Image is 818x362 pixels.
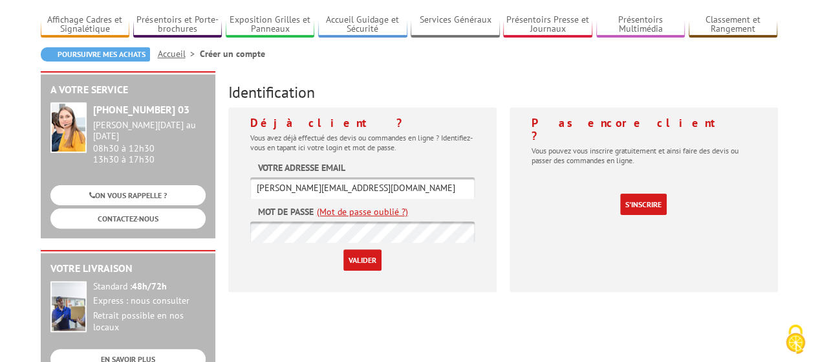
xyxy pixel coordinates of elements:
[411,14,500,36] a: Services Généraux
[50,102,87,153] img: widget-service.jpg
[689,14,778,36] a: Classement et Rangement
[41,14,130,36] a: Affichage Cadres et Signalétique
[133,14,222,36] a: Présentoirs et Porte-brochures
[41,47,150,62] a: Poursuivre mes achats
[532,146,756,165] p: Vous pouvez vous inscrire gratuitement et ainsi faire des devis ou passer des commandes en ligne.
[158,48,200,60] a: Accueil
[620,194,667,215] a: S'inscrire
[93,310,206,334] div: Retrait possible en nos locaux
[50,281,87,332] img: widget-livraison.jpg
[258,205,314,218] label: Mot de passe
[93,295,206,307] div: Express : nous consulter
[200,47,265,60] li: Créer un compte
[226,14,315,36] a: Exposition Grilles et Panneaux
[503,14,592,36] a: Présentoirs Presse et Journaux
[228,84,778,101] h3: Identification
[532,117,756,142] h4: Pas encore client ?
[132,280,167,292] strong: 48h/72h
[93,281,206,293] div: Standard :
[317,205,408,218] a: (Mot de passe oublié ?)
[50,263,206,275] h2: Votre livraison
[258,161,345,174] label: Votre adresse email
[250,117,475,130] h4: Déjà client ?
[50,185,206,205] a: ON VOUS RAPPELLE ?
[50,209,206,229] a: CONTACTEZ-NOUS
[318,14,407,36] a: Accueil Guidage et Sécurité
[93,120,206,142] div: [PERSON_NAME][DATE] au [DATE]
[250,133,475,152] p: Vous avez déjà effectué des devis ou commandes en ligne ? Identifiez-vous en tapant ici votre log...
[773,318,818,362] button: Cookies (fenêtre modale)
[93,103,189,116] strong: [PHONE_NUMBER] 03
[343,249,382,271] input: Valider
[93,120,206,164] div: 08h30 à 12h30 13h30 à 17h30
[50,84,206,96] h2: A votre service
[779,323,812,356] img: Cookies (fenêtre modale)
[596,14,685,36] a: Présentoirs Multimédia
